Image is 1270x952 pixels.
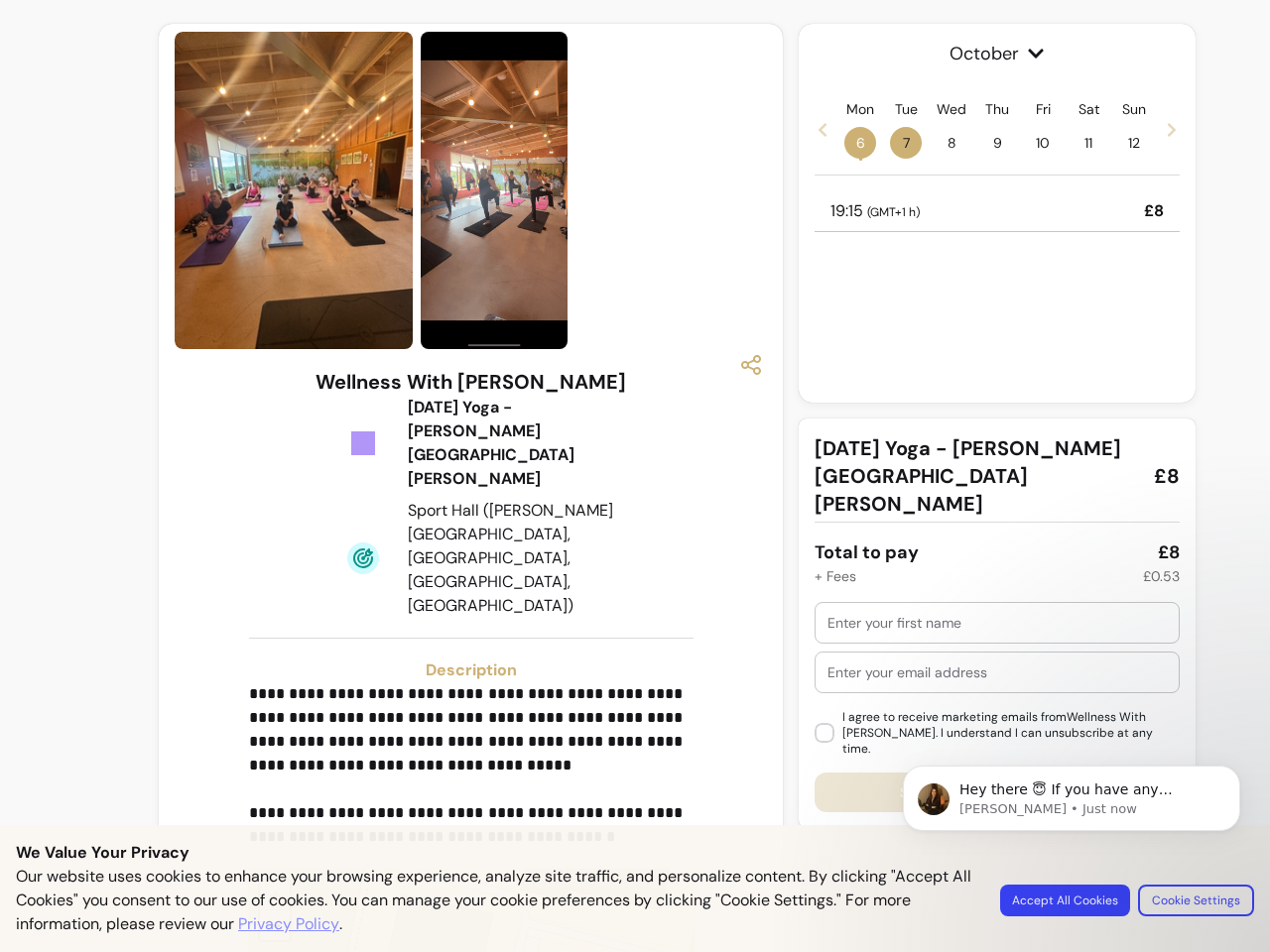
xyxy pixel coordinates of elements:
div: £8 [1158,538,1180,566]
span: 7 [890,127,922,159]
span: ( GMT+1 h ) [867,204,920,220]
p: Wed [937,99,966,119]
span: [DATE] Yoga - [PERSON_NAME][GEOGRAPHIC_DATA][PERSON_NAME] [815,434,1138,518]
p: Sun [1122,99,1146,119]
div: + Fees [815,566,856,586]
input: Enter your first name [827,613,1167,633]
span: 6 [844,127,876,159]
span: £8 [1154,462,1180,490]
h3: Wellness With [PERSON_NAME] [316,368,626,396]
p: Tue [895,99,918,119]
span: 11 [1073,127,1104,159]
div: £0.53 [1143,566,1180,586]
input: Enter your email address [827,662,1167,682]
span: 10 [1027,127,1059,159]
p: Mon [846,99,874,119]
p: We Value Your Privacy [16,841,1254,865]
span: October [815,40,1180,67]
div: Sport Hall ([PERSON_NAME][GEOGRAPHIC_DATA], [GEOGRAPHIC_DATA], [GEOGRAPHIC_DATA], [GEOGRAPHIC_DATA]) [408,499,615,618]
span: 8 [936,127,967,159]
h3: Description [249,658,694,682]
p: Fri [1036,99,1051,119]
img: https://d3pz9znudhj10h.cloudfront.net/f2c471b1-bf13-483a-9fff-18ee66536664 [421,32,568,350]
img: https://d3pz9znudhj10h.cloudfront.net/c74e0076-5d23-462a-b9b2-def0f7f34900 [175,32,413,349]
span: • [858,149,863,169]
p: Sat [1079,99,1099,119]
p: Thu [985,99,1009,119]
p: Our website uses cookies to enhance your browsing experience, analyze site traffic, and personali... [16,865,976,936]
img: Tickets Icon [347,427,379,459]
span: 12 [1118,127,1150,159]
span: 9 [981,127,1013,159]
div: [DATE] Yoga - [PERSON_NAME][GEOGRAPHIC_DATA][PERSON_NAME] [408,396,615,491]
iframe: Intercom notifications message [873,724,1270,942]
div: Total to pay [815,538,919,566]
p: £8 [1144,199,1164,223]
a: Privacy Policy [238,912,339,936]
p: 19:15 [830,199,920,223]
